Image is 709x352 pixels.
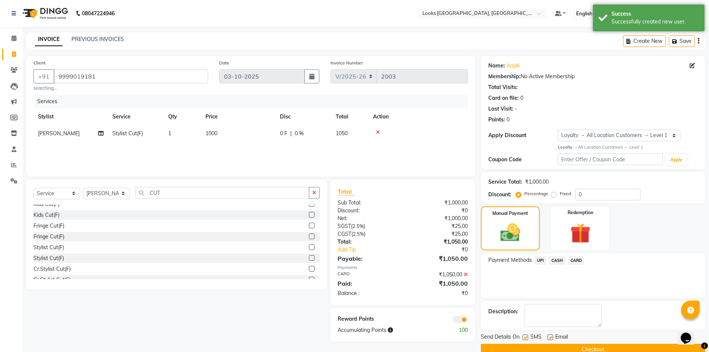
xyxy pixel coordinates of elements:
[530,333,542,342] span: SMS
[164,108,201,125] th: Qty
[33,60,45,66] label: Client
[507,116,510,124] div: 0
[403,279,473,288] div: ₹1,050.00
[205,130,217,137] span: 1000
[678,322,702,345] iframe: chat widget
[295,130,304,137] span: 0 %
[332,271,403,279] div: CARD
[33,254,64,262] div: Stylist Cut(F)
[488,156,558,164] div: Coupon Code
[568,209,593,216] label: Redemption
[332,199,403,207] div: Sub Total:
[488,178,522,186] div: Service Total:
[33,265,71,273] div: Cr.Stylist Cut(F)
[560,190,571,197] label: Fixed
[336,130,348,137] span: 1050
[54,69,208,83] input: Search by Name/Mobile/Email/Code
[201,108,275,125] th: Price
[488,131,558,139] div: Apply Discount
[488,191,511,199] div: Discount:
[488,308,518,315] div: Description:
[353,231,364,237] span: 2.5%
[38,130,80,137] span: [PERSON_NAME]
[35,33,63,46] a: INVOICE
[488,105,513,113] div: Last Visit:
[564,221,597,246] img: _gift.svg
[558,144,698,150] div: All Location Customers → Level 1
[549,256,565,265] span: CASH
[33,108,108,125] th: Stylist
[623,35,666,47] button: Create New
[488,94,519,102] div: Card on file:
[338,231,351,237] span: CGST
[515,105,517,113] div: -
[568,256,584,265] span: CARD
[415,246,473,254] div: ₹0
[112,130,143,137] span: Stylist Cut(F)
[33,244,64,251] div: Stylist Cut(F)
[403,289,473,297] div: ₹0
[332,326,438,334] div: Accumulating Points
[368,108,468,125] th: Action
[666,154,687,165] button: Apply
[507,62,520,70] a: Anjali
[332,279,403,288] div: Paid:
[611,10,699,18] div: Success
[19,3,70,24] img: logo
[332,222,403,230] div: ( )
[332,289,403,297] div: Balance :
[520,94,523,102] div: 0
[332,254,403,263] div: Payable:
[558,153,663,165] input: Enter Offer / Coupon Code
[33,69,54,83] button: +91
[135,187,309,199] input: Search or Scan
[403,271,473,279] div: ₹1,050.00
[332,238,403,246] div: Total:
[108,108,164,125] th: Service
[403,230,473,238] div: ₹25.00
[494,221,526,244] img: _cash.svg
[488,116,505,124] div: Points:
[332,246,414,254] a: Add Tip
[34,95,473,108] div: Services
[492,210,528,217] label: Manual Payment
[555,333,568,342] span: Email
[338,223,351,229] span: SGST
[403,215,473,222] div: ₹1,000.00
[332,230,403,238] div: ( )
[488,256,532,264] span: Payment Methods
[71,36,124,42] a: PREVIOUS INVOICES
[669,35,695,47] button: Save
[290,130,292,137] span: |
[33,85,208,92] small: searching...
[338,188,355,196] span: Total
[82,3,115,24] b: 08047224946
[524,190,548,197] label: Percentage
[403,254,473,263] div: ₹1,050.00
[403,222,473,230] div: ₹25.00
[438,326,473,334] div: 100
[332,315,403,323] div: Reward Points
[525,178,549,186] div: ₹1,000.00
[33,276,71,284] div: Cr.Stylist Cut(F)
[33,222,64,230] div: Fringe Cut(F)
[488,73,521,80] div: Membership:
[33,200,60,208] div: Kids Cut(F)
[535,256,546,265] span: UPI
[331,108,368,125] th: Total
[611,18,699,26] div: Successfully created new user.
[403,238,473,246] div: ₹1,050.00
[168,130,171,137] span: 1
[275,108,331,125] th: Disc
[488,83,518,91] div: Total Visits:
[481,333,520,342] span: Send Details On
[280,130,287,137] span: 0 F
[403,199,473,207] div: ₹1,000.00
[332,215,403,222] div: Net:
[33,211,60,219] div: Kids Cut(F)
[33,233,64,241] div: Fringe Cut(F)
[488,62,505,70] div: Name:
[558,145,578,150] strong: Loyalty →
[352,223,364,229] span: 2.5%
[488,73,698,80] div: No Active Membership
